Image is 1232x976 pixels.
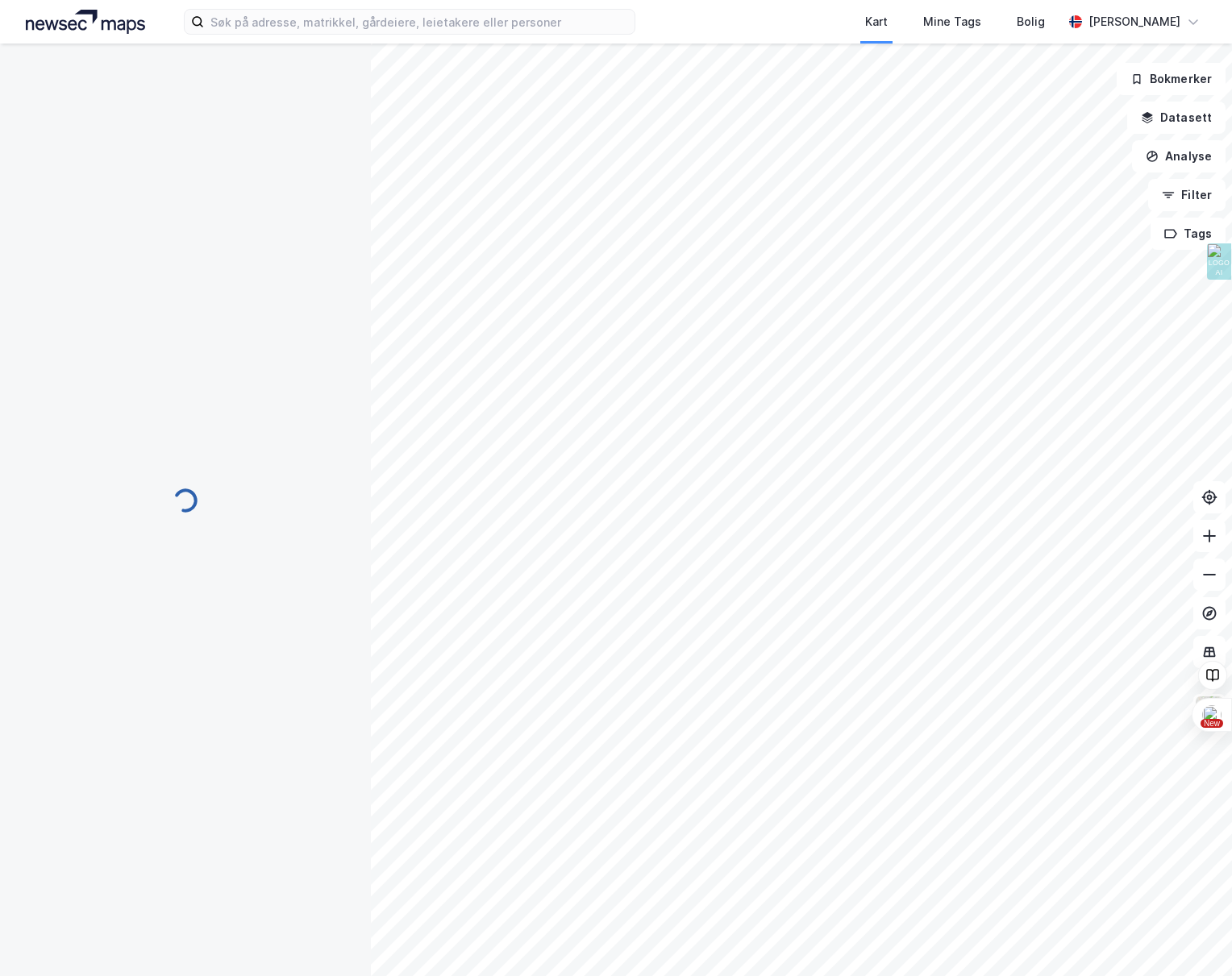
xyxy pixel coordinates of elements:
div: [PERSON_NAME] [1088,12,1180,31]
button: Filter [1148,179,1226,211]
img: spinner.a6d8c91a73a9ac5275cf975e30b51cfb.svg [173,488,198,513]
button: Datasett [1127,102,1226,134]
div: Mine Tags [923,12,981,31]
button: Bokmerker [1117,63,1226,95]
div: Bolig [1017,12,1045,31]
button: Analyse [1132,140,1226,172]
div: Kart [865,12,888,31]
button: Tags [1151,218,1226,250]
iframe: Chat Widget [1151,899,1232,976]
img: logo.a4113a55bc3d86da70a041830d287a7e.svg [26,10,145,34]
input: Søk på adresse, matrikkel, gårdeiere, leietakere eller personer [204,10,635,34]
